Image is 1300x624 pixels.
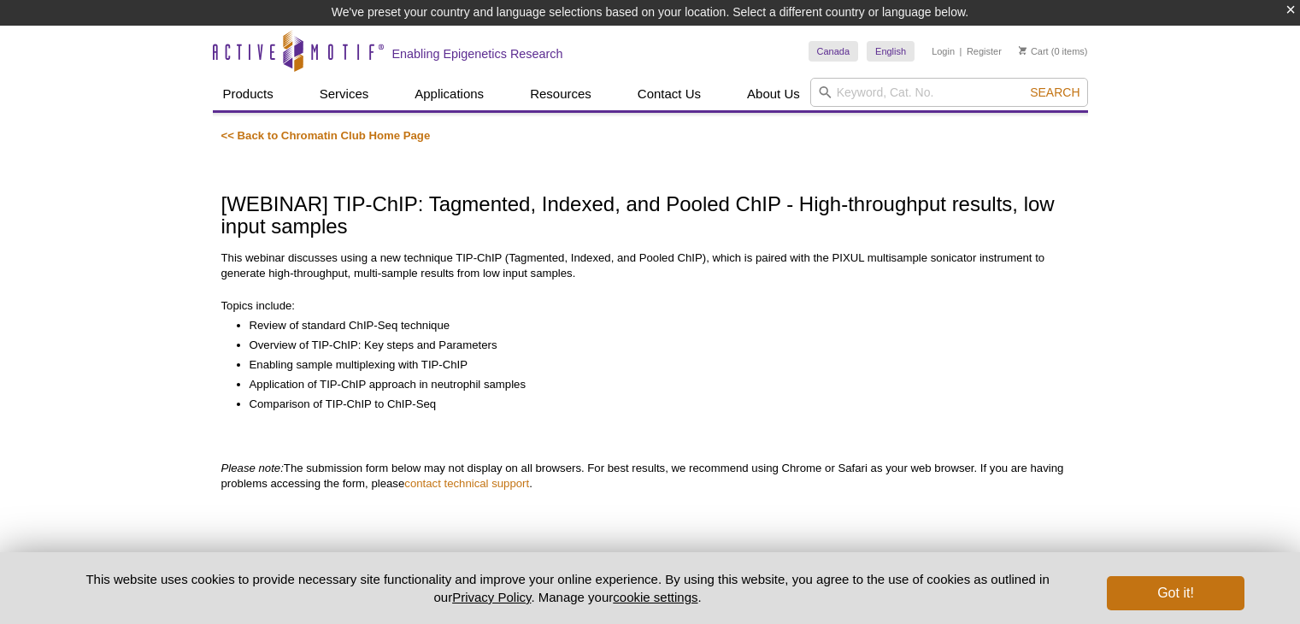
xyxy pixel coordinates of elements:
p: This website uses cookies to provide necessary site functionality and improve your online experie... [56,570,1079,606]
button: cookie settings [613,590,697,604]
a: Privacy Policy [452,590,531,604]
li: Application of TIP-ChIP approach in neutrophil samples [250,377,1062,392]
a: << Back to Chromatin Club Home Page [221,129,431,142]
a: Cart [1019,45,1049,57]
a: Register [967,45,1002,57]
a: English [867,41,915,62]
span: Search [1030,85,1079,99]
h2: Enabling Epigenetics Research [392,46,563,62]
a: Contact Us [627,78,711,110]
button: Search [1025,85,1085,100]
a: Applications [404,78,494,110]
em: Please note: [221,462,284,474]
p: The submission form below may not display on all browsers. For best results, we recommend using C... [221,461,1079,492]
img: Your Cart [1019,46,1026,55]
a: Products [213,78,284,110]
a: Login [932,45,955,57]
a: contact technical support [404,477,529,490]
a: Services [309,78,379,110]
li: Comparison of TIP-ChIP to ChIP-Seq [250,397,1062,412]
p: This webinar discusses using a new technique TIP-ChIP (Tagmented, Indexed, and Pooled ChIP), whic... [221,250,1079,281]
a: About Us [737,78,810,110]
li: Overview of TIP-ChIP: Key steps and Parameters [250,338,1062,353]
a: Resources [520,78,602,110]
input: Keyword, Cat. No. [810,78,1088,107]
li: (0 items) [1019,41,1088,62]
h1: [WEBINAR] TIP-ChIP: Tagmented, Indexed, and Pooled ChIP - High-throughput results, low input samples [221,193,1079,240]
p: Topics include: [221,298,1079,314]
li: Review of standard ChIP-Seq technique [250,318,1062,333]
li: | [960,41,962,62]
button: Got it! [1107,576,1244,610]
li: Enabling sample multiplexing with TIP-ChIP [250,357,1062,373]
a: Canada [809,41,859,62]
